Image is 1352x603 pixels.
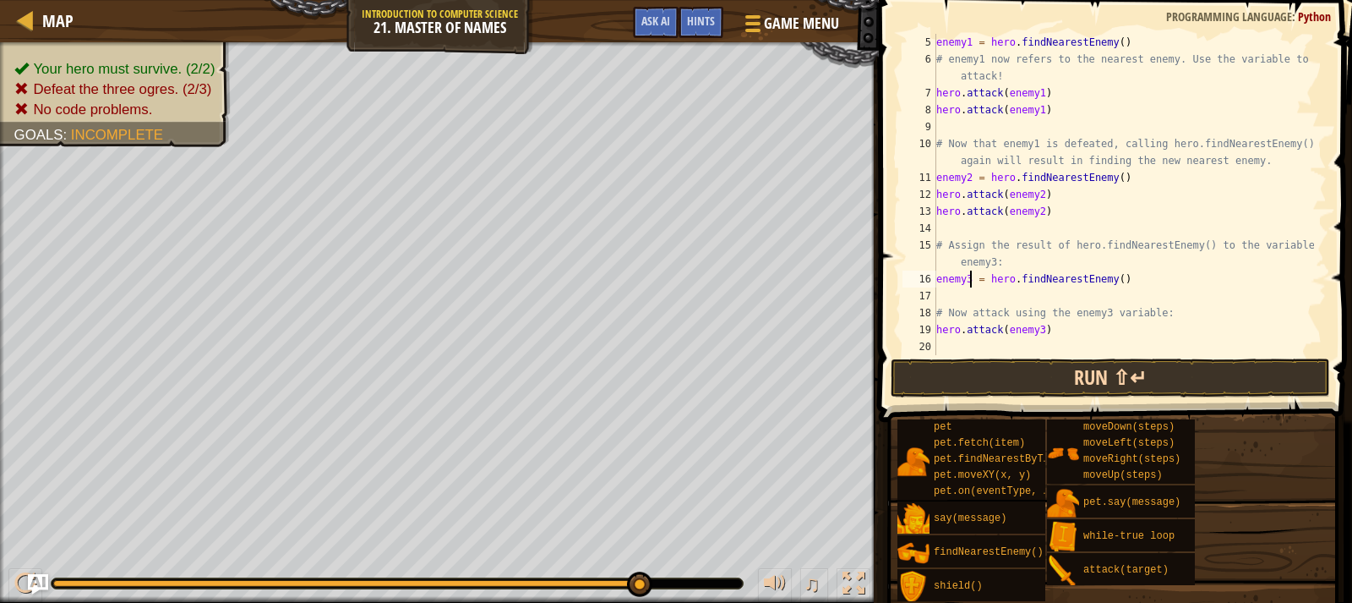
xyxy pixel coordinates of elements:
span: moveLeft(steps) [1083,437,1175,449]
span: Hints [687,13,715,29]
span: No code problems. [33,101,152,118]
span: Game Menu [764,13,839,35]
span: attack(target) [1083,564,1169,576]
button: Adjust volume [758,568,792,603]
div: 8 [902,101,936,118]
span: findNearestEnemy() [934,546,1044,558]
span: pet.fetch(item) [934,437,1025,449]
div: 15 [902,237,936,271]
button: Ctrl + P: Play [8,568,42,603]
div: 12 [902,186,936,203]
li: Your hero must survive. [14,58,215,79]
img: portrait.png [1047,521,1079,553]
span: Goals [14,127,63,143]
div: 16 [902,271,936,288]
img: portrait.png [897,446,929,478]
button: Game Menu [732,7,849,47]
div: 14 [902,220,936,237]
span: Ask AI [641,13,670,29]
button: Ask AI [633,7,679,38]
button: Ask AI [28,574,48,595]
li: Defeat the three ogres. [14,79,215,99]
div: 10 [902,135,936,169]
img: portrait.png [1047,555,1079,587]
span: : [63,127,71,143]
div: 6 [902,51,936,85]
span: pet.on(eventType, handler) [934,485,1092,497]
li: No code problems. [14,99,215,119]
span: pet.moveXY(x, y) [934,469,1031,481]
span: moveUp(steps) [1083,469,1163,481]
button: Toggle fullscreen [837,568,870,603]
button: Run ⇧↵ [891,359,1330,397]
a: Map [34,9,74,32]
img: portrait.png [1047,487,1079,519]
span: shield() [934,580,983,592]
div: 21 [902,355,936,372]
div: 7 [902,85,936,101]
span: Python [1298,8,1331,25]
span: Map [42,9,74,32]
span: say(message) [934,513,1006,524]
span: while-true loop [1083,530,1175,542]
div: 9 [902,118,936,135]
span: ♫ [804,571,820,596]
span: moveDown(steps) [1083,421,1175,433]
span: pet [934,421,952,433]
span: pet.findNearestByType(type) [934,453,1098,465]
span: Your hero must survive. (2/2) [33,61,215,77]
div: 19 [902,321,936,338]
div: 17 [902,288,936,304]
span: Programming language [1166,8,1292,25]
span: : [1292,8,1298,25]
div: 11 [902,169,936,186]
img: portrait.png [1047,437,1079,469]
span: moveRight(steps) [1083,453,1180,465]
span: pet.say(message) [1083,496,1180,508]
img: portrait.png [897,571,929,603]
span: Incomplete [71,127,163,143]
button: ♫ [800,568,829,603]
div: 20 [902,338,936,355]
div: 5 [902,34,936,51]
div: 13 [902,203,936,220]
img: portrait.png [897,537,929,569]
img: portrait.png [897,503,929,535]
div: 18 [902,304,936,321]
span: Defeat the three ogres. (2/3) [33,81,211,97]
